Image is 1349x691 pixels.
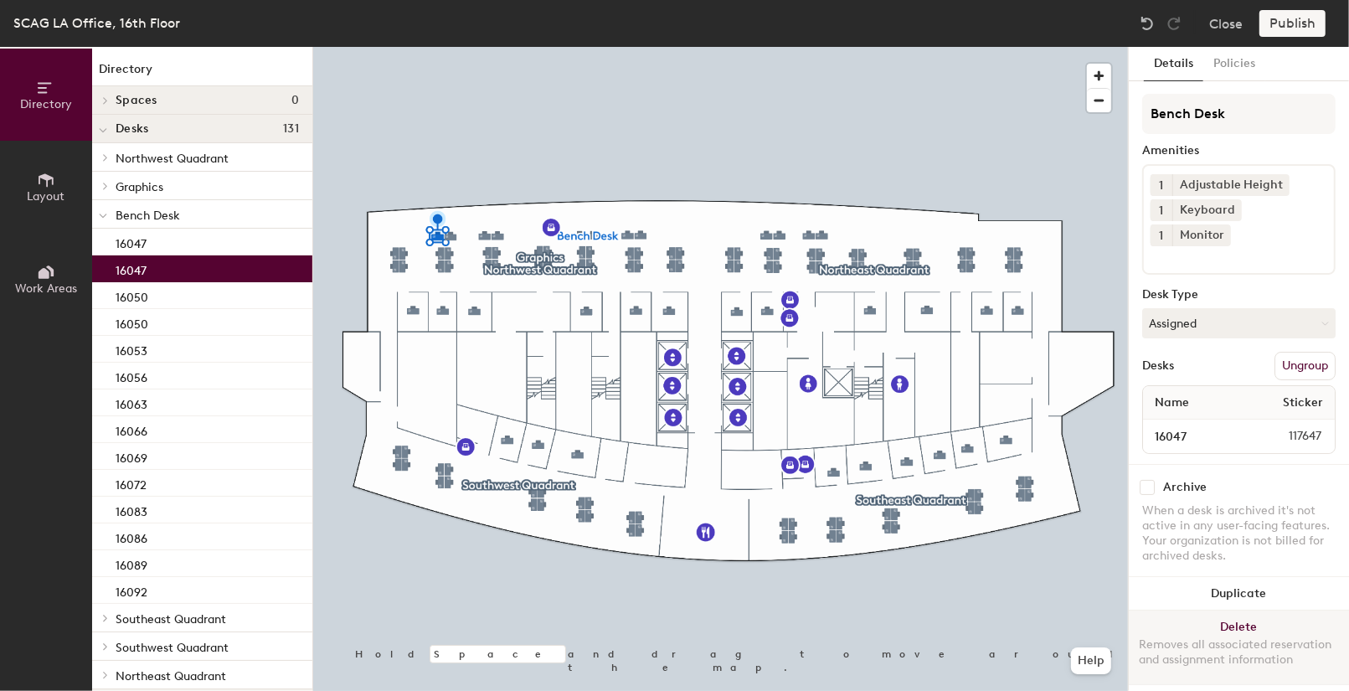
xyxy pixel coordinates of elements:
p: 16050 [116,286,148,305]
p: 16066 [116,420,147,439]
p: 16050 [116,312,148,332]
button: 1 [1151,199,1172,221]
p: 16069 [116,446,147,466]
h1: Directory [92,60,312,86]
span: 117647 [1249,427,1331,446]
div: Adjustable Height [1172,174,1290,196]
span: Graphics [116,180,163,194]
span: Layout [28,189,65,204]
span: Northwest Quadrant [116,152,229,166]
div: Desk Type [1142,288,1336,302]
p: 16047 [116,259,147,278]
span: Southeast Quadrant [116,612,226,627]
span: Work Areas [15,281,77,296]
p: 16063 [116,393,147,412]
button: Details [1144,47,1203,81]
div: Archive [1163,481,1207,494]
p: 16086 [116,527,147,546]
span: Desks [116,122,148,136]
button: Help [1071,647,1111,674]
span: 1 [1160,202,1164,219]
span: 131 [283,122,299,136]
p: 16089 [116,554,147,573]
button: Duplicate [1129,577,1349,611]
span: Sticker [1274,388,1331,418]
p: 16072 [116,473,147,492]
span: Name [1146,388,1197,418]
img: Undo [1139,15,1156,32]
p: 16056 [116,366,147,385]
button: Ungroup [1274,352,1336,380]
p: 16092 [116,580,147,600]
span: 1 [1160,227,1164,245]
input: Unnamed desk [1146,425,1249,448]
p: 16053 [116,339,147,358]
button: Assigned [1142,308,1336,338]
div: Keyboard [1172,199,1242,221]
button: Policies [1203,47,1265,81]
button: 1 [1151,174,1172,196]
p: 16083 [116,500,147,519]
button: DeleteRemoves all associated reservation and assignment information [1129,611,1349,684]
div: SCAG LA Office, 16th Floor [13,13,180,34]
button: 1 [1151,224,1172,246]
span: Southwest Quadrant [116,641,229,655]
span: 0 [291,94,299,107]
span: Spaces [116,94,157,107]
p: 16047 [116,232,147,251]
span: 1 [1160,177,1164,194]
button: Close [1209,10,1243,37]
div: Removes all associated reservation and assignment information [1139,637,1339,668]
span: Bench Desk [116,209,180,223]
div: Amenities [1142,144,1336,157]
img: Redo [1166,15,1182,32]
div: Desks [1142,359,1174,373]
span: Directory [20,97,72,111]
span: Northeast Quadrant [116,669,226,683]
div: When a desk is archived it's not active in any user-facing features. Your organization is not bil... [1142,503,1336,564]
div: Monitor [1172,224,1231,246]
